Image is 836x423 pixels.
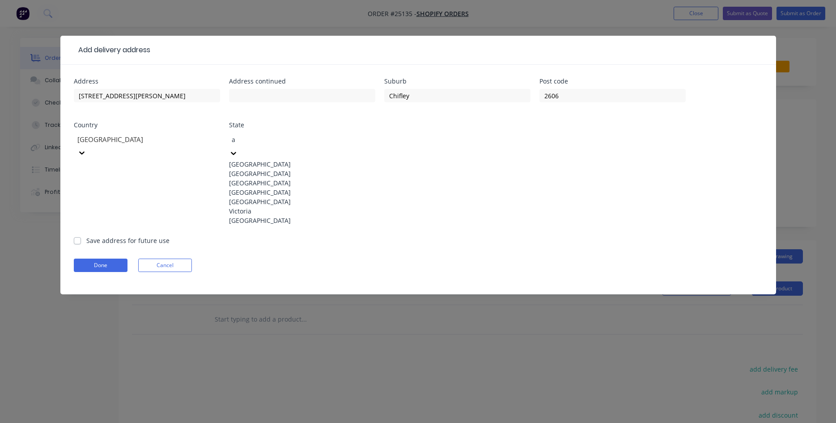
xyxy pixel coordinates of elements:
[229,169,375,178] div: [GEOGRAPHIC_DATA]
[229,178,375,188] div: [GEOGRAPHIC_DATA]
[539,78,686,84] div: Post code
[229,197,375,206] div: [GEOGRAPHIC_DATA]
[229,188,375,197] div: [GEOGRAPHIC_DATA]
[229,206,375,216] div: Victoria
[74,78,220,84] div: Address
[229,159,375,169] div: [GEOGRAPHIC_DATA]
[229,122,375,128] div: State
[229,216,375,225] div: [GEOGRAPHIC_DATA]
[86,236,170,245] label: Save address for future use
[229,78,375,84] div: Address continued
[74,122,220,128] div: Country
[138,259,192,272] button: Cancel
[384,78,530,84] div: Suburb
[74,259,127,272] button: Done
[74,45,150,55] div: Add delivery address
